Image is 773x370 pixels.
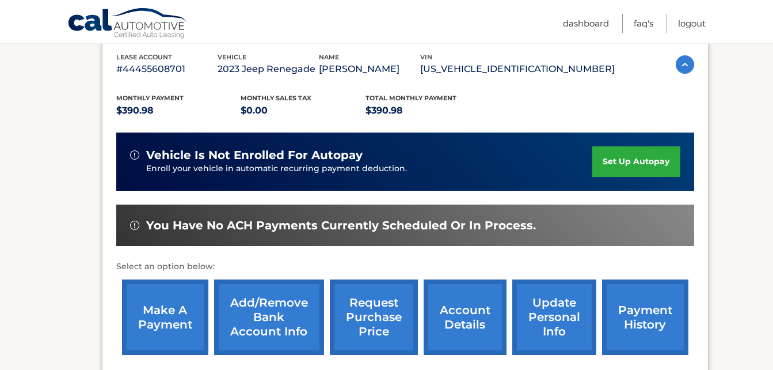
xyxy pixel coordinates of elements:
[592,146,680,177] a: set up autopay
[676,55,694,74] img: accordion-active.svg
[116,53,172,61] span: lease account
[218,53,246,61] span: vehicle
[634,14,653,33] a: FAQ's
[512,280,596,355] a: update personal info
[67,7,188,41] a: Cal Automotive
[365,94,456,102] span: Total Monthly Payment
[122,280,208,355] a: make a payment
[330,280,418,355] a: request purchase price
[420,53,432,61] span: vin
[319,53,339,61] span: name
[365,103,490,119] p: $390.98
[602,280,688,355] a: payment history
[218,61,319,77] p: 2023 Jeep Renegade
[214,280,324,355] a: Add/Remove bank account info
[678,14,706,33] a: Logout
[146,163,593,175] p: Enroll your vehicle in automatic recurring payment deduction.
[146,218,536,233] span: You have no ACH payments currently scheduled or in process.
[116,61,218,77] p: #44455608701
[130,150,139,160] img: alert-white.svg
[130,221,139,230] img: alert-white.svg
[116,94,184,102] span: Monthly Payment
[241,103,365,119] p: $0.00
[116,103,241,119] p: $390.98
[241,94,311,102] span: Monthly sales Tax
[563,14,609,33] a: Dashboard
[319,61,420,77] p: [PERSON_NAME]
[146,148,363,163] span: vehicle is not enrolled for autopay
[116,260,694,274] p: Select an option below:
[420,61,615,77] p: [US_VEHICLE_IDENTIFICATION_NUMBER]
[424,280,507,355] a: account details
